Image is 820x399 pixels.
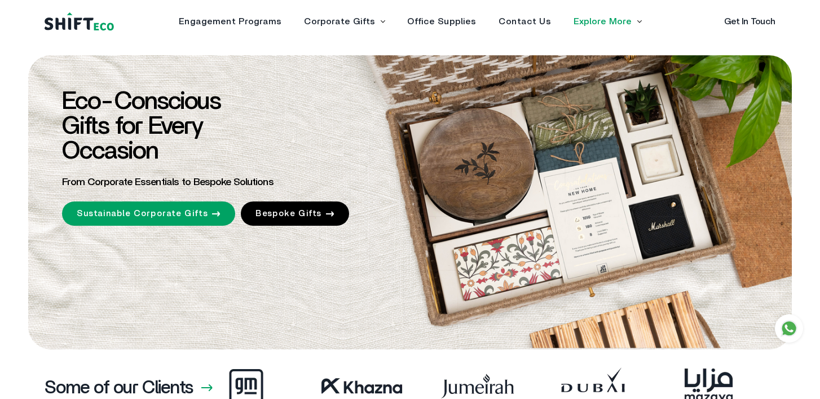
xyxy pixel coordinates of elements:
span: From Corporate Essentials to Bespoke Solutions [62,177,274,187]
a: Sustainable Corporate Gifts [62,201,235,226]
a: Contact Us [499,17,551,26]
h3: Some of our Clients [45,379,193,397]
a: Get In Touch [724,17,775,26]
a: Office Supplies [407,17,476,26]
a: Engagement Programs [179,17,281,26]
a: Corporate Gifts [304,17,375,26]
span: Eco-Conscious Gifts for Every Occasion [62,89,221,164]
a: Bespoke Gifts [241,201,349,226]
a: Explore More [574,17,632,26]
